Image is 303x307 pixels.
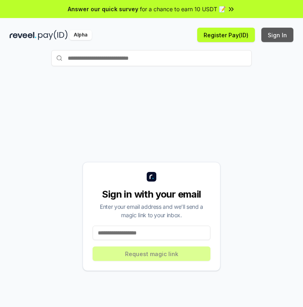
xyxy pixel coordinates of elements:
[140,5,226,13] span: for a chance to earn 10 USDT 📝
[69,30,92,40] div: Alpha
[93,188,210,201] div: Sign in with your email
[93,202,210,219] div: Enter your email address and we’ll send a magic link to your inbox.
[38,30,68,40] img: pay_id
[197,28,255,42] button: Register Pay(ID)
[261,28,293,42] button: Sign In
[147,172,156,182] img: logo_small
[10,30,36,40] img: reveel_dark
[68,5,138,13] span: Answer our quick survey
